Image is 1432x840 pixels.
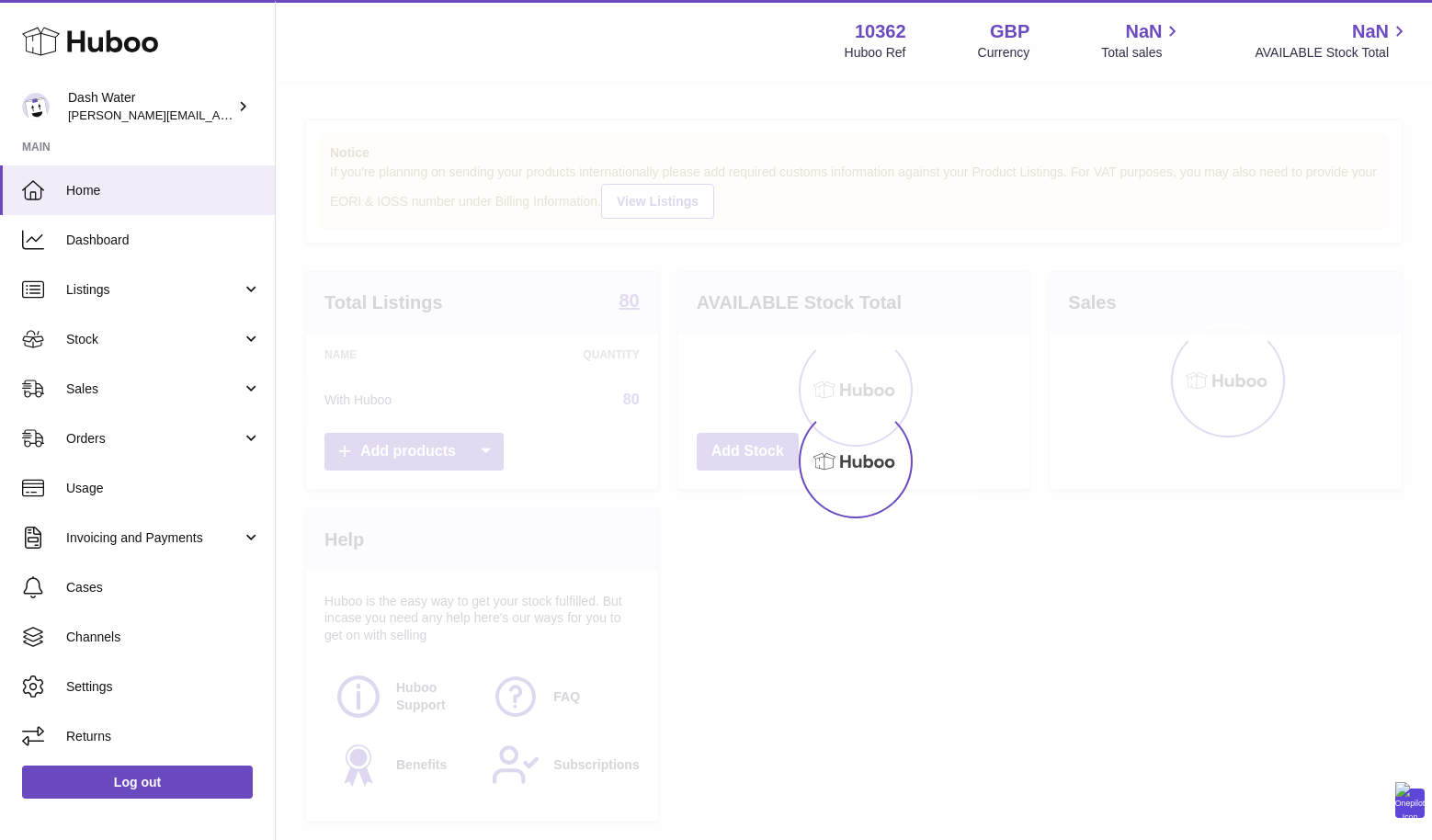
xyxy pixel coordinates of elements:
[1101,19,1183,62] a: NaN Total sales
[1352,19,1389,44] span: NaN
[66,480,261,497] span: Usage
[68,108,369,122] span: [PERSON_NAME][EMAIL_ADDRESS][DOMAIN_NAME]
[66,529,242,547] span: Invoicing and Payments
[66,331,242,348] span: Stock
[66,232,261,249] span: Dashboard
[66,182,261,199] span: Home
[22,766,253,799] a: Log out
[978,44,1030,62] div: Currency
[990,19,1029,44] strong: GBP
[1255,44,1410,62] span: AVAILABLE Stock Total
[22,93,50,120] img: james@dash-water.com
[845,44,906,62] div: Huboo Ref
[66,281,242,299] span: Listings
[68,89,233,124] div: Dash Water
[66,728,261,745] span: Returns
[1125,19,1162,44] span: NaN
[66,430,242,448] span: Orders
[1255,19,1410,62] a: NaN AVAILABLE Stock Total
[66,380,242,398] span: Sales
[66,629,261,646] span: Channels
[1101,44,1183,62] span: Total sales
[855,19,906,44] strong: 10362
[66,579,261,596] span: Cases
[66,678,261,696] span: Settings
